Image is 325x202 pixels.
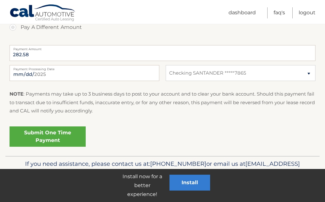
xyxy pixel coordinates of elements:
[10,91,23,97] strong: NOTE
[10,65,159,81] input: Payment Date
[299,7,315,18] a: Logout
[10,21,315,34] label: Pay A Different Amount
[10,4,76,23] a: Cal Automotive
[229,7,256,18] a: Dashboard
[10,65,159,70] label: Payment Processing Date
[10,45,315,61] input: Payment Amount
[10,45,315,50] label: Payment Amount
[150,160,206,167] span: [PHONE_NUMBER]
[15,159,310,179] p: If you need assistance, please contact us at: or email us at
[169,175,210,191] button: Install
[115,172,169,199] p: Install now for a better experience!
[274,7,285,18] a: FAQ's
[10,90,315,115] p: : Payments may take up to 3 business days to post to your account and to clear your bank account....
[10,126,86,147] a: Submit One Time Payment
